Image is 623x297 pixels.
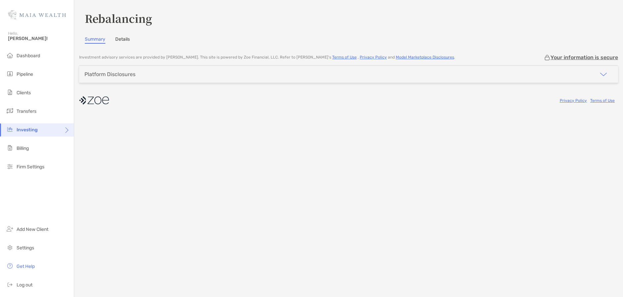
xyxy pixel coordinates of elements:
[17,264,35,269] span: Get Help
[17,127,38,133] span: Investing
[360,55,387,60] a: Privacy Policy
[17,71,33,77] span: Pipeline
[6,280,14,288] img: logout icon
[17,245,34,251] span: Settings
[6,225,14,233] img: add_new_client icon
[17,164,44,170] span: Firm Settings
[6,125,14,133] img: investing icon
[550,54,618,61] p: Your information is secure
[17,108,36,114] span: Transfers
[6,70,14,78] img: pipeline icon
[79,55,455,60] p: Investment advisory services are provided by [PERSON_NAME] . This site is powered by Zoe Financia...
[17,90,31,96] span: Clients
[599,70,607,78] img: icon arrow
[85,36,105,44] a: Summary
[17,227,48,232] span: Add New Client
[17,53,40,59] span: Dashboard
[17,282,32,288] span: Log out
[6,88,14,96] img: clients icon
[8,3,66,26] img: Zoe Logo
[590,98,615,103] a: Terms of Use
[6,51,14,59] img: dashboard icon
[85,11,612,26] h3: Rebalancing
[396,55,454,60] a: Model Marketplace Disclosures
[17,146,29,151] span: Billing
[560,98,587,103] a: Privacy Policy
[79,93,109,108] img: company logo
[84,71,135,77] div: Platform Disclosures
[6,262,14,270] img: get-help icon
[6,162,14,170] img: firm-settings icon
[115,36,130,44] a: Details
[332,55,357,60] a: Terms of Use
[6,243,14,251] img: settings icon
[6,107,14,115] img: transfers icon
[8,36,70,41] span: [PERSON_NAME]!
[6,144,14,152] img: billing icon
